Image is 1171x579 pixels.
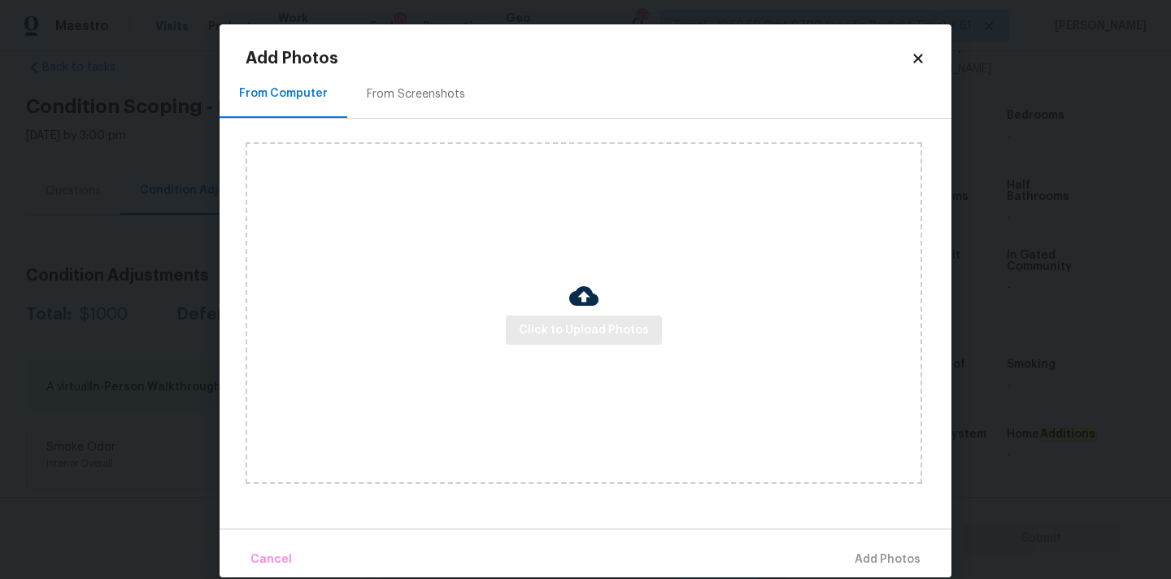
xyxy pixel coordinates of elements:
[246,50,911,67] h2: Add Photos
[367,86,465,102] div: From Screenshots
[239,85,328,102] div: From Computer
[250,550,292,570] span: Cancel
[244,542,298,577] button: Cancel
[519,320,649,341] span: Click to Upload Photos
[506,316,662,346] button: Click to Upload Photos
[569,281,599,311] img: Cloud Upload Icon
